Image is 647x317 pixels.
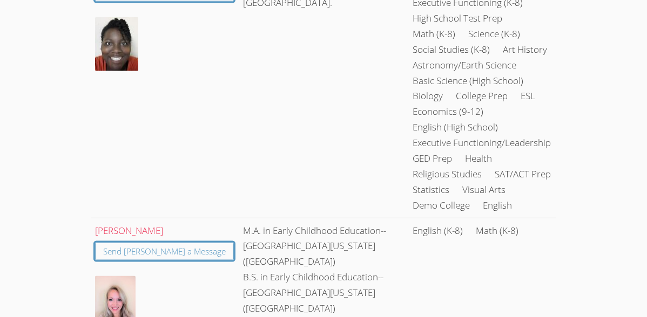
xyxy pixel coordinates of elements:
[413,104,483,120] li: Economics (9-12)
[413,198,470,213] li: Demo College
[413,120,498,135] li: English (High School)
[456,88,508,104] li: College Prep
[503,42,547,58] li: Art History
[495,167,551,182] li: SAT/ACT Prep
[413,135,551,151] li: Executive Functioning/Leadership
[413,88,443,104] li: Biology
[413,26,455,42] li: Math (K-8)
[476,223,518,239] li: Math (K-8)
[413,11,502,26] li: High School Test Prep
[465,151,492,167] li: Health
[413,73,523,89] li: Basic Science (High School)
[413,182,449,198] li: Statistics
[95,243,234,260] a: Send [PERSON_NAME] a Message
[95,17,138,71] img: avatar.png
[413,167,482,182] li: Religious Studies
[413,223,463,239] li: English (K-8)
[413,58,516,73] li: Astronomy/Earth Science
[95,224,163,237] a: [PERSON_NAME]
[483,198,512,213] li: English
[413,151,452,167] li: GED Prep
[468,26,520,42] li: Science (K-8)
[521,88,535,104] li: ESL
[462,182,506,198] li: Visual Arts
[413,42,490,58] li: Social Studies (K-8)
